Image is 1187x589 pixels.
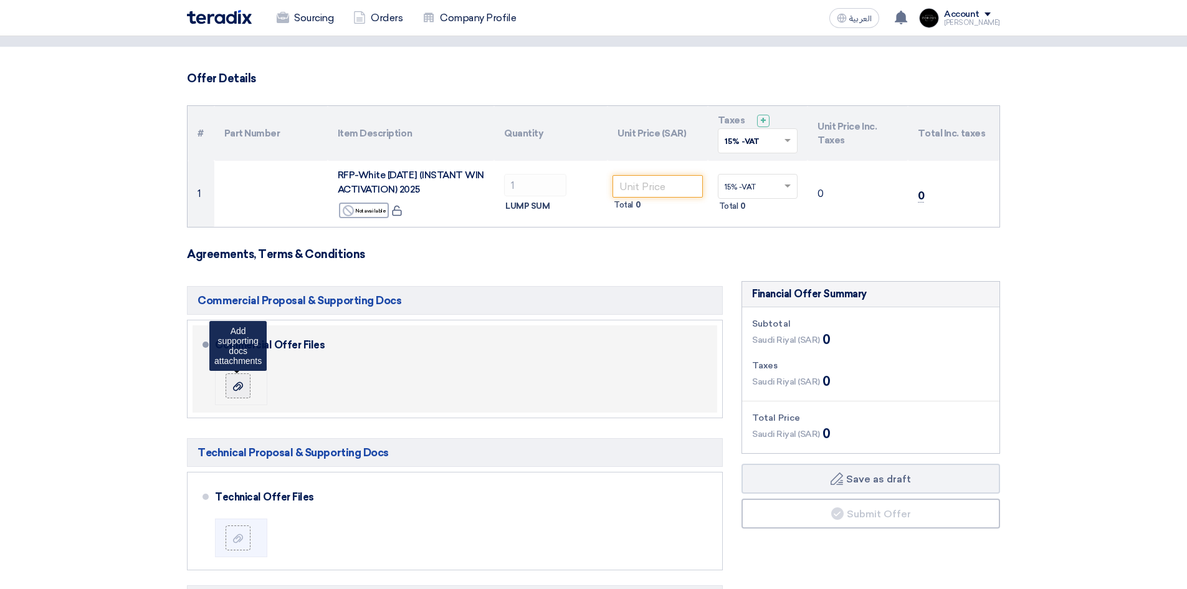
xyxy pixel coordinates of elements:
[188,106,214,161] th: #
[829,8,879,28] button: العربية
[918,189,925,203] span: 0
[752,428,820,441] span: Saudi Riyal (SAR)
[752,317,989,330] div: Subtotal
[343,4,412,32] a: Orders
[504,174,566,196] input: RFQ_STEP1.ITEMS.2.AMOUNT_TITLE
[187,247,1000,261] h3: Agreements, Terms & Conditions
[741,499,1000,529] button: Submit Offer
[187,286,723,315] h5: Commercial Proposal & Supporting Docs
[760,115,766,127] span: +
[752,375,820,388] span: Saudi Riyal (SAR)
[808,106,908,161] th: Unit Price Inc. Taxes
[505,200,550,213] span: LUMP SUM
[608,106,708,161] th: Unit Price (SAR)
[613,175,703,198] input: Unit Price
[822,424,831,443] span: 0
[944,19,1000,26] div: [PERSON_NAME]
[908,106,999,161] th: Total Inc. taxes
[636,199,641,211] span: 0
[214,106,328,161] th: Part Number
[708,106,808,161] th: Taxes
[719,200,738,213] span: Total
[338,170,484,195] span: RFP-White [DATE] (INSTANT WIN ACTIVATION) 2025
[752,287,867,302] div: Financial Offer Summary
[741,464,1000,494] button: Save as draft
[822,372,831,391] span: 0
[328,106,495,161] th: Item Description
[187,10,252,24] img: Teradix logo
[494,106,608,161] th: Quantity
[188,161,214,227] td: 1
[412,4,526,32] a: Company Profile
[752,359,989,372] div: Taxes
[944,9,980,20] div: Account
[849,14,872,23] span: العربية
[822,330,831,349] span: 0
[339,203,389,218] div: Not available
[209,321,267,371] div: Add supporting docs attachments
[919,8,939,28] img: insignia_1757820430915.jpeg
[215,482,702,512] div: Technical Offer Files
[752,411,989,424] div: Total Price
[267,4,343,32] a: Sourcing
[215,330,702,360] div: Commercial Offer Files
[808,161,908,227] td: 0
[187,438,723,467] h5: Technical Proposal & Supporting Docs
[614,199,633,211] span: Total
[740,200,746,213] span: 0
[718,174,798,199] ng-select: VAT
[752,333,820,347] span: Saudi Riyal (SAR)
[187,72,1000,85] h3: Offer Details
